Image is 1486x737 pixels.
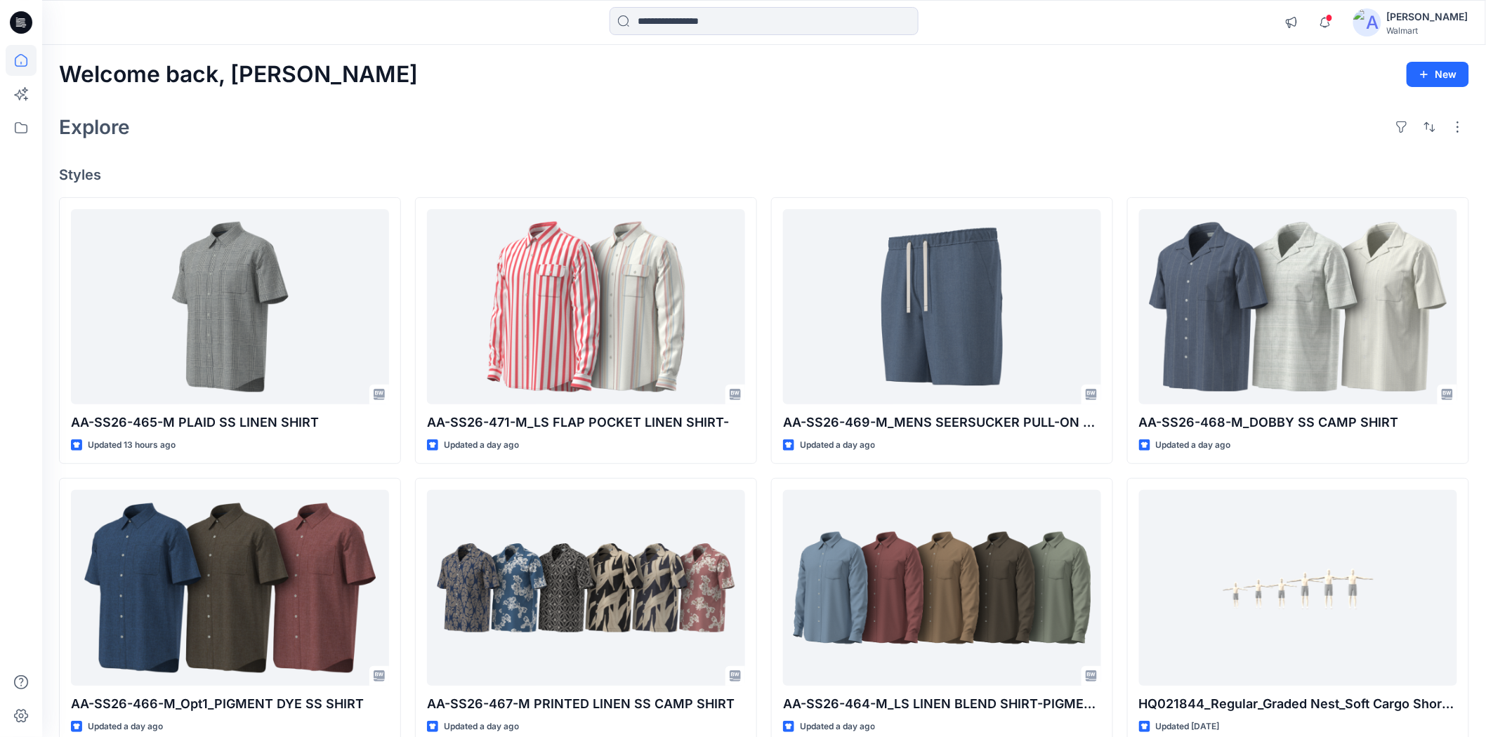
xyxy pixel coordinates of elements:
[88,719,163,734] p: Updated a day ago
[1139,694,1457,714] p: HQ021844_Regular_Graded Nest_Soft Cargo Short -15
[783,413,1101,432] p: AA-SS26-469-M_MENS SEERSUCKER PULL-ON SHORT
[444,438,519,453] p: Updated a day ago
[1353,8,1381,36] img: avatar
[1156,438,1231,453] p: Updated a day ago
[427,209,745,404] a: AA-SS26-471-M_LS FLAP POCKET LINEN SHIRT-
[59,116,130,138] h2: Explore
[71,490,389,685] a: AA-SS26-466-M_Opt1_PIGMENT DYE SS SHIRT
[1387,25,1468,36] div: Walmart
[59,62,418,88] h2: Welcome back, [PERSON_NAME]
[1139,209,1457,404] a: AA-SS26-468-M_DOBBY SS CAMP SHIRT
[1407,62,1469,87] button: New
[427,490,745,685] a: AA-SS26-467-M PRINTED LINEN SS CAMP SHIRT
[800,719,875,734] p: Updated a day ago
[71,694,389,714] p: AA-SS26-466-M_Opt1_PIGMENT DYE SS SHIRT
[800,438,875,453] p: Updated a day ago
[444,719,519,734] p: Updated a day ago
[783,694,1101,714] p: AA-SS26-464-M_LS LINEN BLEND SHIRT-PIGMENT DYE-
[1387,8,1468,25] div: [PERSON_NAME]
[88,438,176,453] p: Updated 13 hours ago
[427,694,745,714] p: AA-SS26-467-M PRINTED LINEN SS CAMP SHIRT
[1139,490,1457,685] a: HQ021844_Regular_Graded Nest_Soft Cargo Short -15
[427,413,745,432] p: AA-SS26-471-M_LS FLAP POCKET LINEN SHIRT-
[71,413,389,432] p: AA-SS26-465-M PLAID SS LINEN SHIRT
[71,209,389,404] a: AA-SS26-465-M PLAID SS LINEN SHIRT
[1139,413,1457,432] p: AA-SS26-468-M_DOBBY SS CAMP SHIRT
[783,209,1101,404] a: AA-SS26-469-M_MENS SEERSUCKER PULL-ON SHORT
[783,490,1101,685] a: AA-SS26-464-M_LS LINEN BLEND SHIRT-PIGMENT DYE-
[59,166,1469,183] h4: Styles
[1156,719,1220,734] p: Updated [DATE]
